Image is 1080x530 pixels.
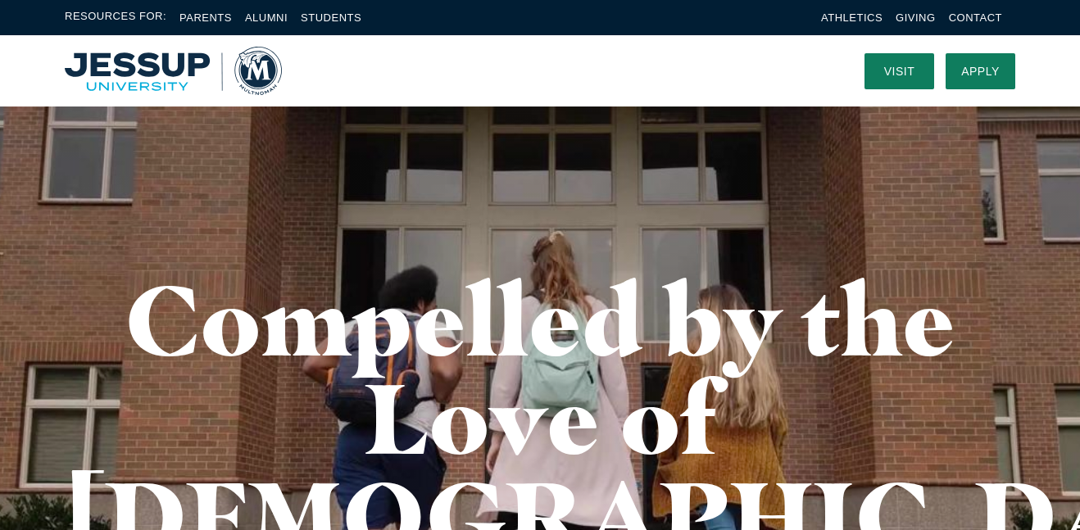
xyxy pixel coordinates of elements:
a: Alumni [245,11,288,24]
a: Home [65,47,282,95]
a: Visit [864,53,934,89]
a: Apply [946,53,1015,89]
a: Giving [896,11,936,24]
img: Multnomah University Logo [65,47,282,95]
a: Contact [949,11,1002,24]
a: Students [301,11,361,24]
span: Resources For: [65,8,166,27]
a: Parents [179,11,232,24]
a: Athletics [821,11,883,24]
